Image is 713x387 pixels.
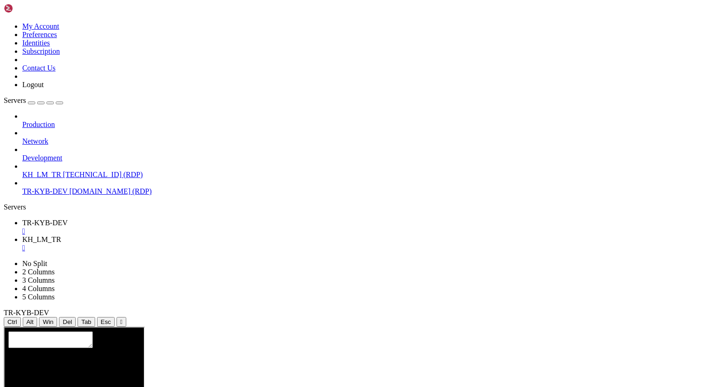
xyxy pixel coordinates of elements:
[22,235,709,252] a: KH_LM_TR
[22,276,55,284] a: 3 Columns
[22,31,57,38] a: Preferences
[22,171,709,179] a: KH_LM_TR [TECHNICAL_ID] (RDP)
[22,187,67,195] span: TR-KYB-DEV
[22,112,709,129] li: Production
[101,318,111,325] span: Esc
[23,317,38,327] button: Alt
[22,293,55,301] a: 5 Columns
[22,285,55,292] a: 4 Columns
[22,171,61,178] span: KH_LM_TR
[69,187,151,195] span: [DOMAIN_NAME] (RDP)
[22,154,709,162] a: Development
[22,179,709,196] li: TR-KYB-DEV [DOMAIN_NAME] (RDP)
[22,81,44,89] a: Logout
[4,96,26,104] span: Servers
[4,203,709,211] div: Servers
[59,317,76,327] button: Del
[22,268,55,276] a: 2 Columns
[63,171,143,178] span: [TECHNICAL_ID] (RDP)
[4,309,49,317] span: TR-KYB-DEV
[4,96,63,104] a: Servers
[22,64,56,72] a: Contact Us
[22,39,50,47] a: Identities
[22,154,62,162] span: Development
[22,47,60,55] a: Subscription
[22,227,709,235] a: 
[22,219,68,227] span: TR-KYB-DEV
[22,187,709,196] a: TR-KYB-DEV [DOMAIN_NAME] (RDP)
[22,219,709,235] a: TR-KYB-DEV
[63,318,72,325] span: Del
[78,317,95,327] button: Tab
[22,244,709,252] a: 
[22,162,709,179] li: KH_LM_TR [TECHNICAL_ID] (RDP)
[120,318,123,325] div: 
[4,317,21,327] button: Ctrl
[43,318,53,325] span: Win
[22,235,61,243] span: KH_LM_TR
[7,318,17,325] span: Ctrl
[4,4,57,13] img: Shellngn
[97,317,115,327] button: Esc
[26,318,34,325] span: Alt
[22,137,709,146] a: Network
[22,260,47,267] a: No Split
[22,137,48,145] span: Network
[22,146,709,162] li: Development
[22,22,59,30] a: My Account
[22,121,709,129] a: Production
[117,317,126,327] button: 
[22,121,55,128] span: Production
[81,318,91,325] span: Tab
[22,129,709,146] li: Network
[39,317,57,327] button: Win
